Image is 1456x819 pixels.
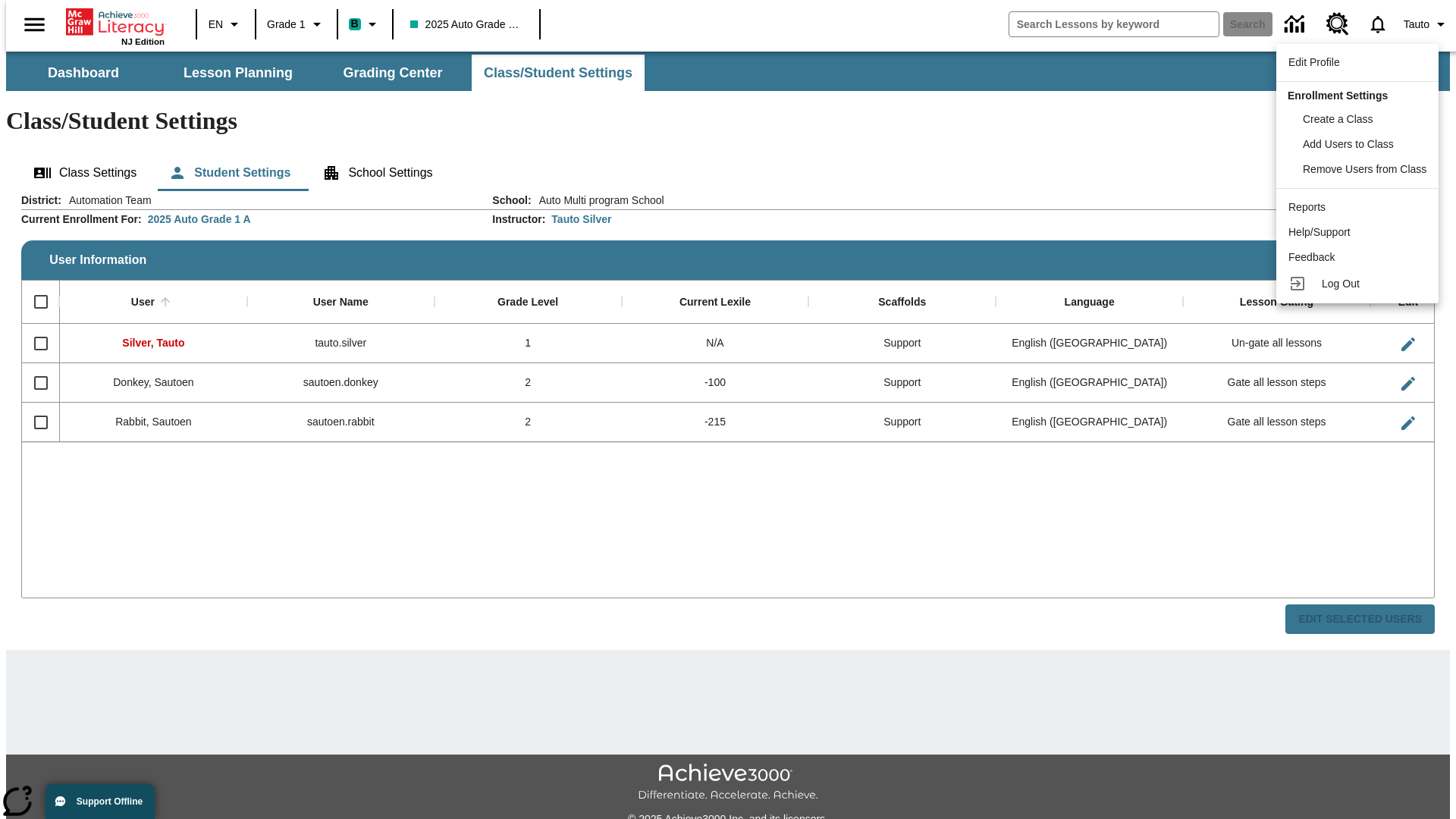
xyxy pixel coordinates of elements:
span: Edit Profile [1288,56,1340,68]
span: Help/Support [1288,226,1351,238]
span: Log Out [1322,278,1360,290]
span: Add Users to Class [1303,138,1394,150]
span: Remove Users from Class [1303,163,1426,175]
span: Feedback [1288,251,1335,263]
span: Create a Class [1303,113,1373,125]
span: Enrollment Settings [1288,89,1388,102]
span: Reports [1288,201,1326,213]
